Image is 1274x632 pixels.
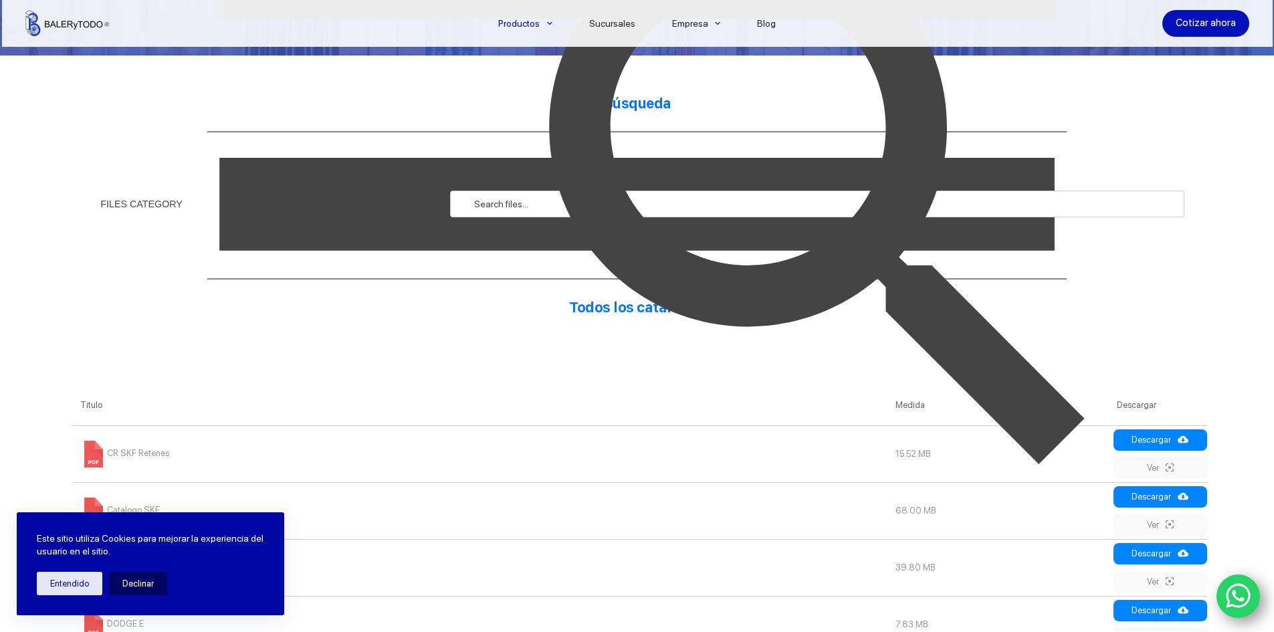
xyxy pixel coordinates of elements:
[37,572,102,595] button: Entendido
[1162,10,1249,37] a: Cotizar ahora
[80,505,160,515] a: Catalogo SKF
[109,572,167,595] button: Declinar
[1113,571,1207,593] a: Ver
[25,11,109,36] img: Balerytodo
[450,191,1185,217] input: Search files...
[80,448,169,458] a: CR SKF Retenes
[74,385,889,425] th: Titulo
[37,532,264,558] p: Este sitio utiliza Cookies para mejorar la experiencia del usuario en el sitio.
[100,199,183,209] div: FILES CATEGORY
[1113,600,1207,621] a: Descargar
[1216,574,1261,619] a: WhatsApp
